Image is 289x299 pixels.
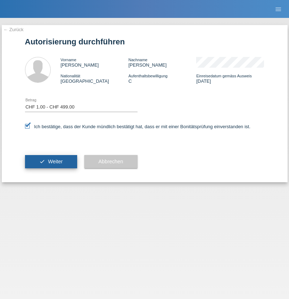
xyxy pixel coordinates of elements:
[48,159,63,164] span: Weiter
[61,57,129,68] div: [PERSON_NAME]
[128,57,196,68] div: [PERSON_NAME]
[4,27,24,32] a: ← Zurück
[61,74,80,78] span: Nationalität
[275,6,282,13] i: menu
[271,7,285,11] a: menu
[25,37,264,46] h1: Autorisierung durchführen
[128,74,167,78] span: Aufenthaltsbewilligung
[61,58,76,62] span: Vorname
[39,159,45,164] i: check
[99,159,123,164] span: Abbrechen
[25,124,251,129] label: Ich bestätige, dass der Kunde mündlich bestätigt hat, dass er mit einer Bonitätsprüfung einversta...
[196,74,251,78] span: Einreisedatum gemäss Ausweis
[25,155,77,169] button: check Weiter
[128,58,147,62] span: Nachname
[196,73,264,84] div: [DATE]
[84,155,138,169] button: Abbrechen
[61,73,129,84] div: [GEOGRAPHIC_DATA]
[128,73,196,84] div: C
